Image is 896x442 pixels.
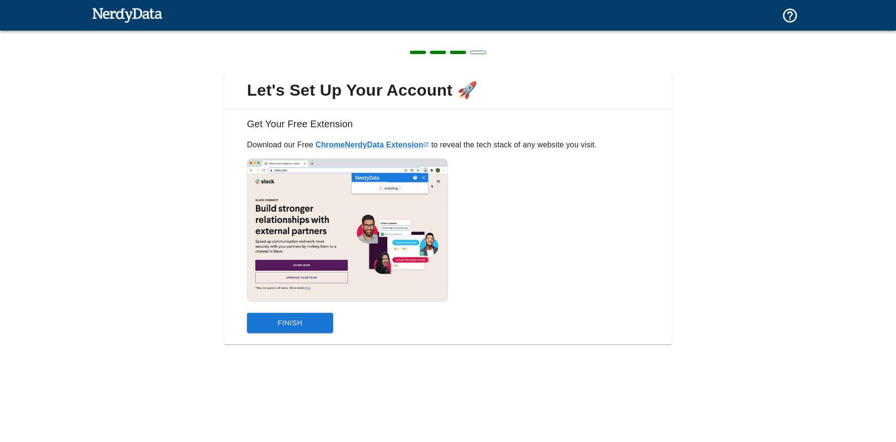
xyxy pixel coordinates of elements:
[232,116,664,139] h6: Get Your Free Extension
[92,5,162,24] img: NerdyData.com
[232,80,664,100] span: Let's Set Up Your Account 🚀
[247,139,649,151] p: Download our Free to reveal the tech stack of any website you visit.
[247,313,333,333] button: Finish
[776,1,804,30] button: Support and Documentation
[315,141,429,149] a: ChromeNerdyData Extension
